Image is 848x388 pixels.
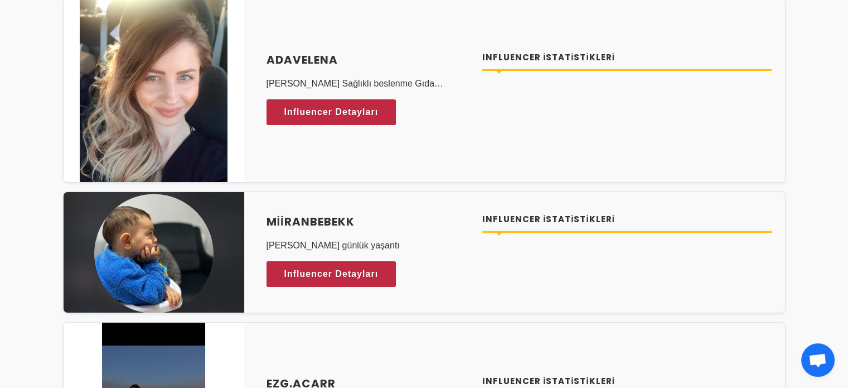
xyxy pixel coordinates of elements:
p: [PERSON_NAME] Sağlıklı beslenme Gıda mühendisi Ek gıda Bebek bakımı Bebek çocuk giyim [266,77,469,90]
div: Açık sohbet [801,343,835,377]
span: Influencer Detayları [284,266,379,282]
span: Influencer Detayları [284,104,379,121]
h4: Influencer İstatistikleri [482,375,772,388]
a: miiranbebekk [266,213,469,230]
a: Influencer Detayları [266,261,396,287]
a: Adavelena [266,51,469,68]
p: [PERSON_NAME] günlük yaşantı [266,239,469,252]
h4: Influencer İstatistikleri [482,213,772,226]
a: Influencer Detayları [266,99,396,125]
h4: Influencer İstatistikleri [482,51,772,64]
